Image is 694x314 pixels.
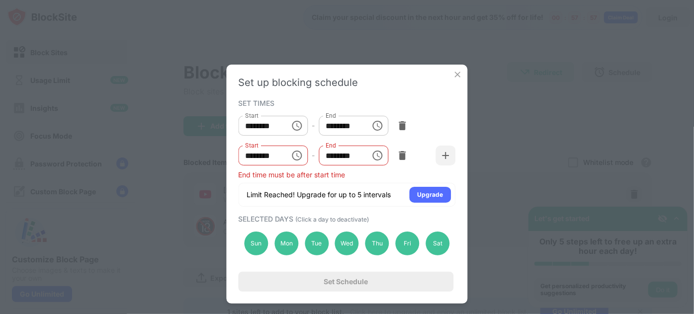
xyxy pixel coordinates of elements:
div: Wed [335,232,359,255]
label: Start [246,141,259,150]
div: Sun [245,232,268,255]
div: Mon [274,232,298,255]
div: - [312,120,315,131]
label: Start [246,111,259,120]
div: Limit Reached! Upgrade for up to 5 intervals [247,190,391,200]
div: Thu [365,232,389,255]
img: x-button.svg [453,70,463,79]
div: SET TIMES [239,99,453,107]
span: (Click a day to deactivate) [296,216,369,223]
div: Upgrade [418,190,443,200]
label: End [326,141,336,150]
button: Choose time, selected time is 1:00 PM [367,116,387,136]
div: - [312,150,315,161]
button: Choose time, selected time is 1:00 PM [367,146,387,165]
div: Set Schedule [324,278,368,286]
label: End [326,111,336,120]
div: End time must be after start time [239,170,456,179]
div: Tue [305,232,329,255]
div: Fri [396,232,420,255]
div: SELECTED DAYS [239,215,453,223]
div: Set up blocking schedule [239,77,456,88]
button: Choose time, selected time is 9:00 PM [287,146,307,165]
button: Choose time, selected time is 8:00 AM [287,116,307,136]
div: Sat [426,232,449,255]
